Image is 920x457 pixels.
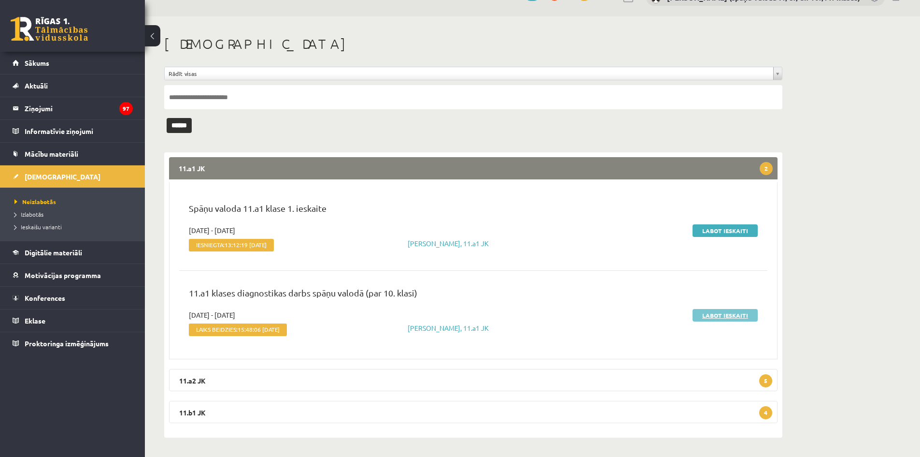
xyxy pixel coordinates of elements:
[14,198,56,206] span: Neizlabotās
[408,239,489,248] a: [PERSON_NAME], 11.a1 JK
[13,332,133,354] a: Proktoringa izmēģinājums
[25,248,82,257] span: Digitālie materiāli
[14,210,43,218] span: Izlabotās
[25,172,100,181] span: [DEMOGRAPHIC_DATA]
[25,120,133,142] legend: Informatīvie ziņojumi
[759,406,772,419] span: 4
[189,324,287,336] span: Laiks beidzies:
[169,157,778,179] legend: 11.a1 JK
[13,310,133,332] a: Eklase
[25,81,48,90] span: Aktuāli
[25,316,45,325] span: Eklase
[13,287,133,309] a: Konferences
[759,374,772,387] span: 5
[13,165,133,188] a: [DEMOGRAPHIC_DATA]
[169,369,778,391] legend: 11.a2 JK
[225,241,267,248] span: 13:12:19 [DATE]
[189,225,235,236] span: [DATE] - [DATE]
[693,309,758,322] a: Labot ieskaiti
[189,202,758,220] p: Spāņu valoda 11.a1 klase 1. ieskaite
[119,102,133,115] i: 97
[13,120,133,142] a: Informatīvie ziņojumi
[13,74,133,97] a: Aktuāli
[189,310,235,320] span: [DATE] - [DATE]
[189,239,274,251] span: Iesniegta:
[169,67,769,80] span: Rādīt visas
[760,162,773,175] span: 2
[14,223,62,231] span: Ieskaišu varianti
[11,17,88,41] a: Rīgas 1. Tālmācības vidusskola
[169,401,778,423] legend: 11.b1 JK
[165,67,782,80] a: Rādīt visas
[25,59,49,67] span: Sākums
[238,326,280,333] span: 15:48:06 [DATE]
[164,36,782,52] h1: [DEMOGRAPHIC_DATA]
[14,222,135,231] a: Ieskaišu varianti
[13,97,133,119] a: Ziņojumi97
[408,324,489,332] a: [PERSON_NAME], 11.a1 JK
[693,224,758,237] a: Labot ieskaiti
[189,286,758,304] p: 11.a1 klases diagnostikas darbs spāņu valodā (par 10. klasi)
[14,197,135,206] a: Neizlabotās
[25,271,101,280] span: Motivācijas programma
[25,149,78,158] span: Mācību materiāli
[13,143,133,165] a: Mācību materiāli
[25,294,65,302] span: Konferences
[14,210,135,219] a: Izlabotās
[25,97,133,119] legend: Ziņojumi
[13,241,133,264] a: Digitālie materiāli
[13,52,133,74] a: Sākums
[13,264,133,286] a: Motivācijas programma
[25,339,109,348] span: Proktoringa izmēģinājums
